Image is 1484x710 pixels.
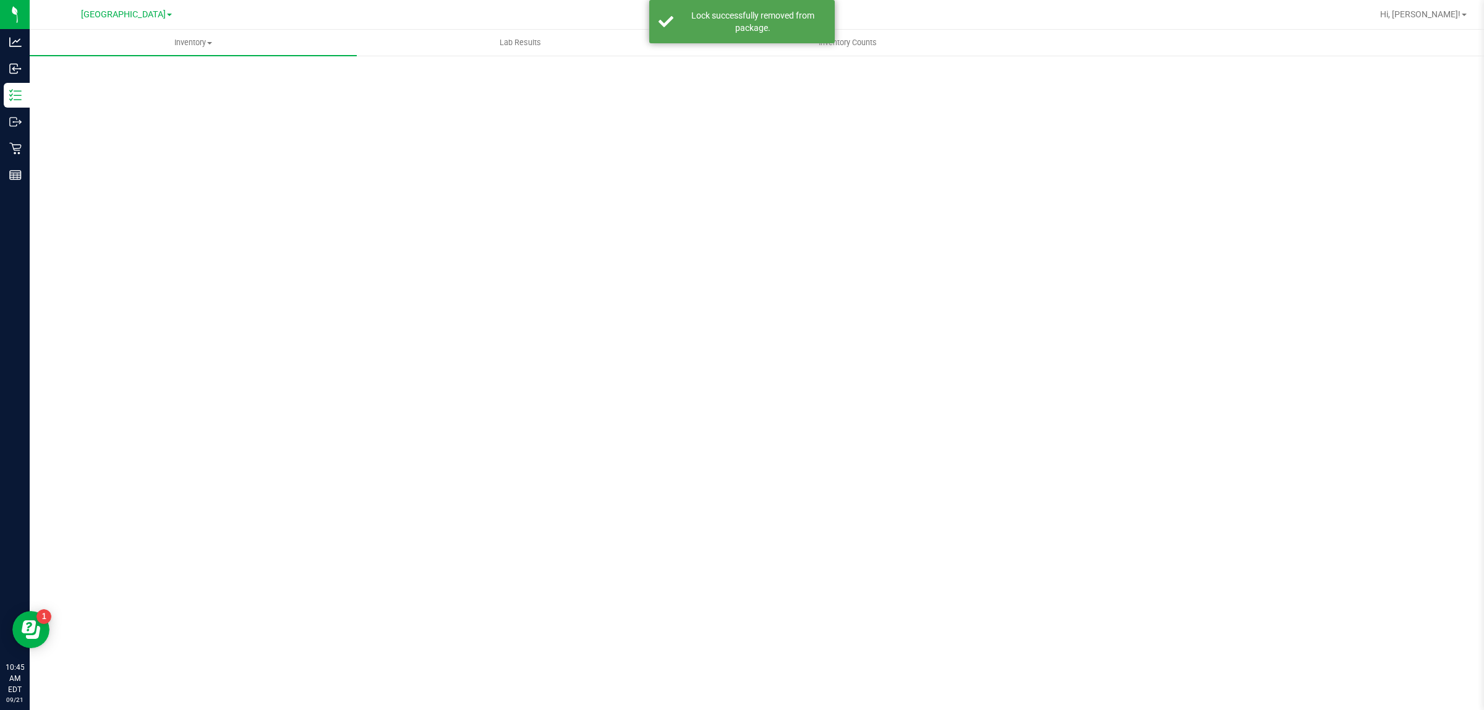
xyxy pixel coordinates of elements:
a: Lab Results [357,30,684,56]
div: Lock successfully removed from package. [680,9,825,34]
inline-svg: Inbound [9,62,22,75]
iframe: Resource center unread badge [36,609,51,624]
inline-svg: Inventory [9,89,22,101]
p: 09/21 [6,695,24,704]
p: 10:45 AM EDT [6,662,24,695]
span: Lab Results [483,37,558,48]
span: [GEOGRAPHIC_DATA] [81,9,166,20]
iframe: Resource center [12,611,49,648]
inline-svg: Retail [9,142,22,155]
a: Inventory [30,30,357,56]
span: Inventory [30,37,357,48]
inline-svg: Analytics [9,36,22,48]
inline-svg: Outbound [9,116,22,128]
span: Inventory Counts [802,37,893,48]
a: Inventory Counts [684,30,1011,56]
span: Hi, [PERSON_NAME]! [1380,9,1461,19]
inline-svg: Reports [9,169,22,181]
